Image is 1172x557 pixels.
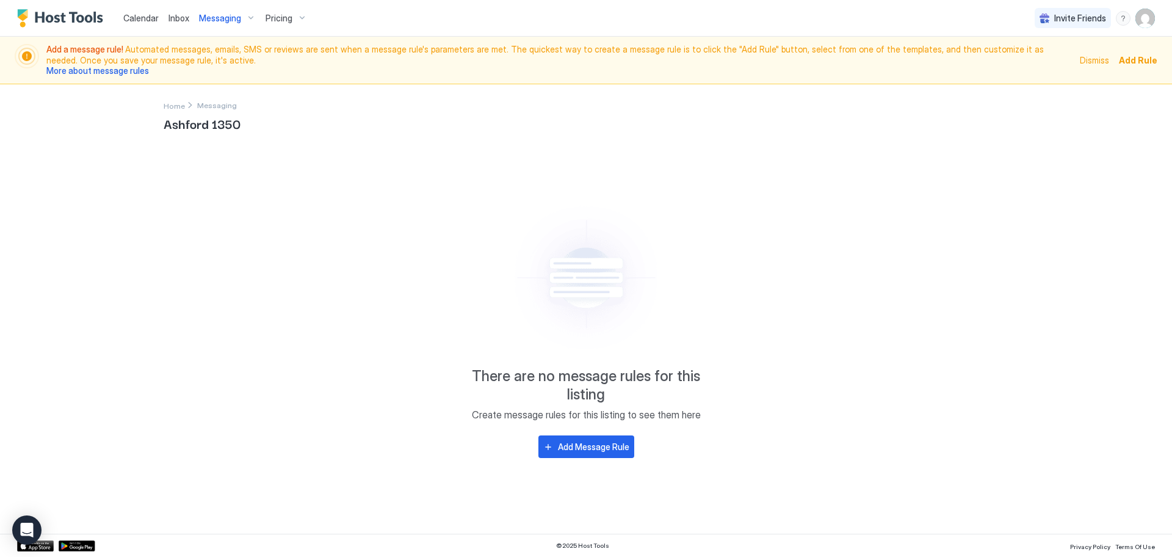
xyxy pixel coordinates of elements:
div: Empty image [480,193,692,362]
div: Dismiss [1080,54,1109,67]
div: Add Message Rule [558,440,629,453]
span: Home [164,101,185,111]
span: Add a message rule! [46,44,125,54]
div: menu [1116,11,1130,26]
span: There are no message rules for this listing [464,367,708,404]
button: Add Message Rule [538,435,634,458]
span: Automated messages, emails, SMS or reviews are sent when a message rule's parameters are met. The... [46,44,1073,76]
div: User profile [1135,9,1155,28]
span: Pricing [266,13,292,24]
a: Home [164,99,185,112]
span: Messaging [199,13,241,24]
span: Breadcrumb [197,101,237,110]
span: Calendar [123,13,159,23]
div: Open Intercom Messenger [12,515,42,545]
a: Google Play Store [59,541,95,552]
a: Calendar [123,12,159,24]
span: © 2025 Host Tools [556,542,609,550]
a: More about message rules [46,65,149,76]
a: Privacy Policy [1070,539,1110,552]
a: Inbox [168,12,189,24]
a: Host Tools Logo [17,9,109,27]
a: App Store [17,541,54,552]
span: Create message rules for this listing to see them here [472,409,701,421]
span: Invite Friends [1054,13,1106,24]
span: Inbox [168,13,189,23]
span: Terms Of Use [1115,543,1155,550]
span: Ashford 1350 [164,114,1008,133]
div: Add Rule [1119,54,1157,67]
div: Breadcrumb [164,99,185,112]
span: Privacy Policy [1070,543,1110,550]
a: Terms Of Use [1115,539,1155,552]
